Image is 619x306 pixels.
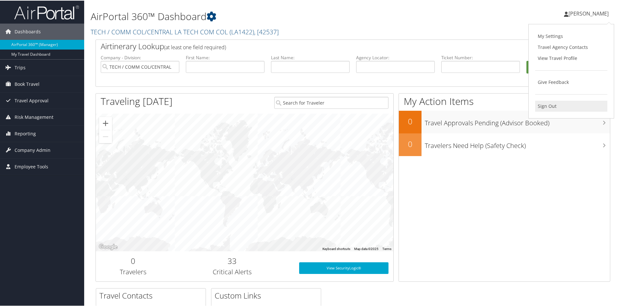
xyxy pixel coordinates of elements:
[535,41,607,52] a: Travel Agency Contacts
[91,9,440,23] h1: AirPortal 360™ Dashboard
[535,30,607,41] a: My Settings
[101,267,165,276] h3: Travelers
[99,116,112,129] button: Zoom in
[15,142,51,158] span: Company Admin
[564,3,615,23] a: [PERSON_NAME]
[175,267,289,276] h3: Critical Alerts
[356,54,435,60] label: Agency Locator:
[299,262,388,273] a: View SecurityLogic®
[535,100,607,111] a: Sign Out
[14,4,79,19] img: airportal-logo.png
[15,23,41,39] span: Dashboards
[535,52,607,63] a: View Travel Profile
[271,54,350,60] label: Last Name:
[425,115,610,127] h3: Travel Approvals Pending (Advisor Booked)
[230,27,254,36] span: ( LA1422 )
[215,289,321,300] h2: Custom Links
[399,138,422,149] h2: 0
[175,255,289,266] h2: 33
[99,289,206,300] h2: Travel Contacts
[15,59,26,75] span: Trips
[15,92,49,108] span: Travel Approval
[15,158,48,174] span: Employee Tools
[535,76,607,87] a: Give Feedback
[101,40,562,51] h2: Airtinerary Lookup
[382,246,391,250] a: Terms (opens in new tab)
[322,246,350,251] button: Keyboard shortcuts
[254,27,279,36] span: , [ 42537 ]
[15,75,39,92] span: Book Travel
[99,130,112,142] button: Zoom out
[399,133,610,155] a: 0Travelers Need Help (Safety Check)
[399,94,610,108] h1: My Action Items
[354,246,378,250] span: Map data ©2025
[274,96,388,108] input: Search for Traveler
[399,115,422,126] h2: 0
[15,108,53,125] span: Risk Management
[101,255,165,266] h2: 0
[186,54,264,60] label: First Name:
[164,43,226,50] span: (at least one field required)
[441,54,520,60] label: Ticket Number:
[425,137,610,150] h3: Travelers Need Help (Safety Check)
[526,60,605,73] button: Search
[97,242,119,251] img: Google
[15,125,36,141] span: Reporting
[101,54,179,60] label: Company - Division:
[568,9,609,17] span: [PERSON_NAME]
[101,94,173,108] h1: Traveling [DATE]
[97,242,119,251] a: Open this area in Google Maps (opens a new window)
[91,27,279,36] a: TECH / COMM COL/CENTRAL LA TECH COM COL
[399,110,610,133] a: 0Travel Approvals Pending (Advisor Booked)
